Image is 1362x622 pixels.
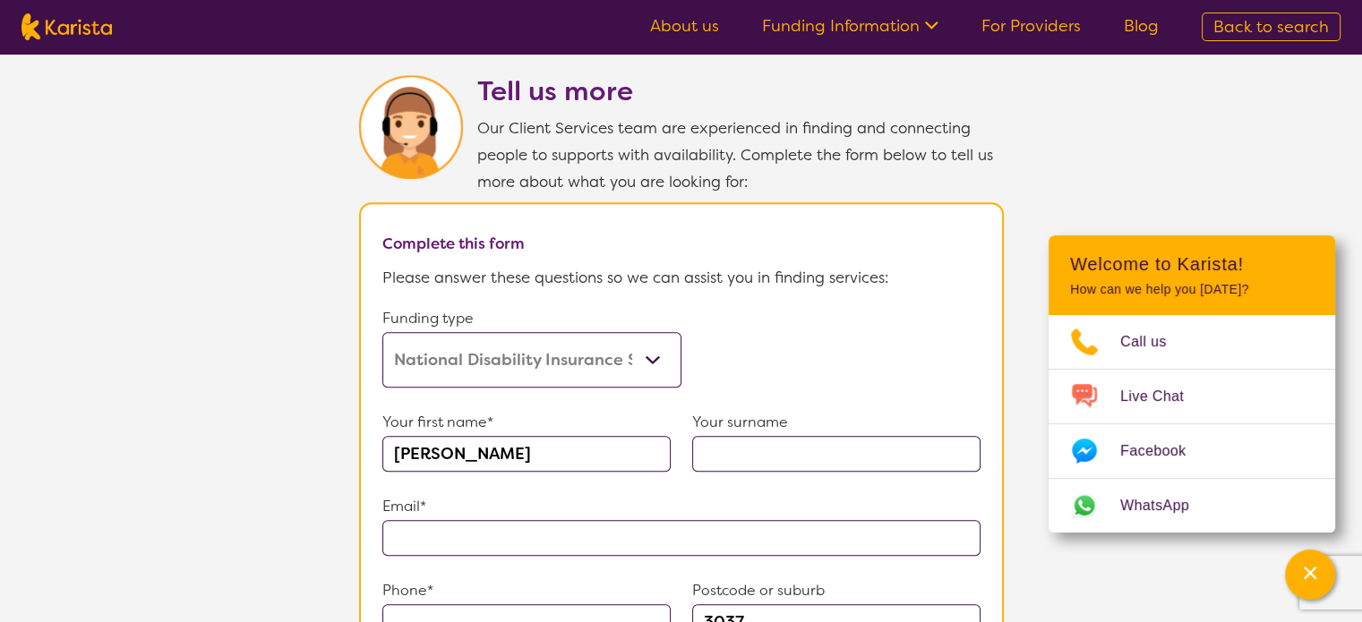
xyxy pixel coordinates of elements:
[1202,13,1341,41] a: Back to search
[382,577,671,604] p: Phone*
[1049,235,1335,533] div: Channel Menu
[1049,315,1335,533] ul: Choose channel
[359,75,463,179] img: Karista Client Service
[1120,438,1207,464] span: Facebook
[1070,282,1314,297] p: How can we help you [DATE]?
[477,115,1004,195] p: Our Client Services team are experienced in finding and connecting people to supports with availa...
[1070,253,1314,275] h2: Welcome to Karista!
[1120,328,1188,355] span: Call us
[981,15,1081,37] a: For Providers
[477,75,1004,107] h2: Tell us more
[762,15,938,37] a: Funding Information
[1120,383,1205,410] span: Live Chat
[692,409,981,436] p: Your surname
[21,13,112,40] img: Karista logo
[382,493,981,520] p: Email*
[382,409,671,436] p: Your first name*
[1049,479,1335,533] a: Web link opens in a new tab.
[1213,16,1329,38] span: Back to search
[650,15,719,37] a: About us
[382,264,981,291] p: Please answer these questions so we can assist you in finding services:
[382,234,525,253] b: Complete this form
[1285,550,1335,600] button: Channel Menu
[382,305,681,332] p: Funding type
[1124,15,1159,37] a: Blog
[692,577,981,604] p: Postcode or suburb
[1120,492,1211,519] span: WhatsApp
